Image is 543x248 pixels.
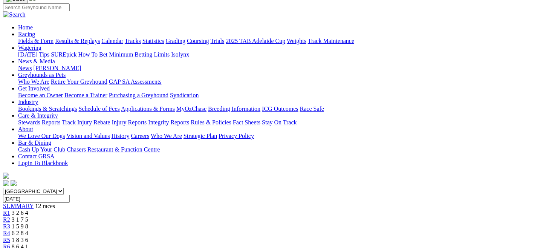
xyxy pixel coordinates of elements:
[18,119,540,126] div: Care & Integrity
[62,119,110,126] a: Track Injury Rebate
[151,133,182,139] a: Who We Are
[101,38,123,44] a: Calendar
[33,65,81,71] a: [PERSON_NAME]
[35,203,55,209] span: 12 races
[18,65,32,71] a: News
[219,133,254,139] a: Privacy Policy
[233,119,260,126] a: Fact Sheets
[18,160,68,166] a: Login To Blackbook
[3,210,10,216] a: R1
[18,38,54,44] a: Fields & Form
[3,237,10,243] a: R5
[12,216,28,223] span: 3 1 7 5
[3,173,9,179] img: logo-grsa-white.png
[18,153,54,159] a: Contact GRSA
[3,180,9,186] img: facebook.svg
[12,223,28,230] span: 1 5 9 8
[112,119,147,126] a: Injury Reports
[18,119,60,126] a: Stewards Reports
[142,38,164,44] a: Statistics
[51,78,107,85] a: Retire Your Greyhound
[18,133,540,139] div: About
[55,38,100,44] a: Results & Replays
[18,85,50,92] a: Get Involved
[226,38,285,44] a: 2025 TAB Adelaide Cup
[187,38,209,44] a: Coursing
[191,119,231,126] a: Rules & Policies
[12,230,28,236] span: 6 2 8 4
[18,112,58,119] a: Care & Integrity
[12,210,28,216] span: 3 2 6 4
[109,51,170,58] a: Minimum Betting Limits
[11,180,17,186] img: twitter.svg
[18,72,66,78] a: Greyhounds as Pets
[131,133,149,139] a: Careers
[171,51,189,58] a: Isolynx
[18,78,540,85] div: Greyhounds as Pets
[308,38,354,44] a: Track Maintenance
[18,51,540,58] div: Wagering
[18,44,41,51] a: Wagering
[148,119,189,126] a: Integrity Reports
[18,38,540,44] div: Racing
[3,195,70,203] input: Select date
[18,24,33,31] a: Home
[170,92,199,98] a: Syndication
[3,3,70,11] input: Search
[3,203,34,209] a: SUMMARY
[18,146,540,153] div: Bar & Dining
[18,139,51,146] a: Bar & Dining
[78,106,119,112] a: Schedule of Fees
[287,38,306,44] a: Weights
[111,133,129,139] a: History
[109,78,162,85] a: GAP SA Assessments
[51,51,76,58] a: SUREpick
[64,92,107,98] a: Become a Trainer
[125,38,141,44] a: Tracks
[210,38,224,44] a: Trials
[18,106,540,112] div: Industry
[300,106,324,112] a: Race Safe
[184,133,217,139] a: Strategic Plan
[3,216,10,223] a: R2
[121,106,175,112] a: Applications & Forms
[18,78,49,85] a: Who We Are
[12,237,28,243] span: 1 8 3 6
[208,106,260,112] a: Breeding Information
[66,133,110,139] a: Vision and Values
[3,223,10,230] a: R3
[78,51,108,58] a: How To Bet
[18,99,38,105] a: Industry
[18,31,35,37] a: Racing
[18,106,77,112] a: Bookings & Scratchings
[18,133,65,139] a: We Love Our Dogs
[176,106,206,112] a: MyOzChase
[18,65,540,72] div: News & Media
[18,58,55,64] a: News & Media
[109,92,168,98] a: Purchasing a Greyhound
[3,11,26,18] img: Search
[18,51,49,58] a: [DATE] Tips
[67,146,160,153] a: Chasers Restaurant & Function Centre
[262,119,297,126] a: Stay On Track
[3,230,10,236] a: R4
[18,92,540,99] div: Get Involved
[18,146,65,153] a: Cash Up Your Club
[262,106,298,112] a: ICG Outcomes
[18,92,63,98] a: Become an Owner
[166,38,185,44] a: Grading
[18,126,33,132] a: About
